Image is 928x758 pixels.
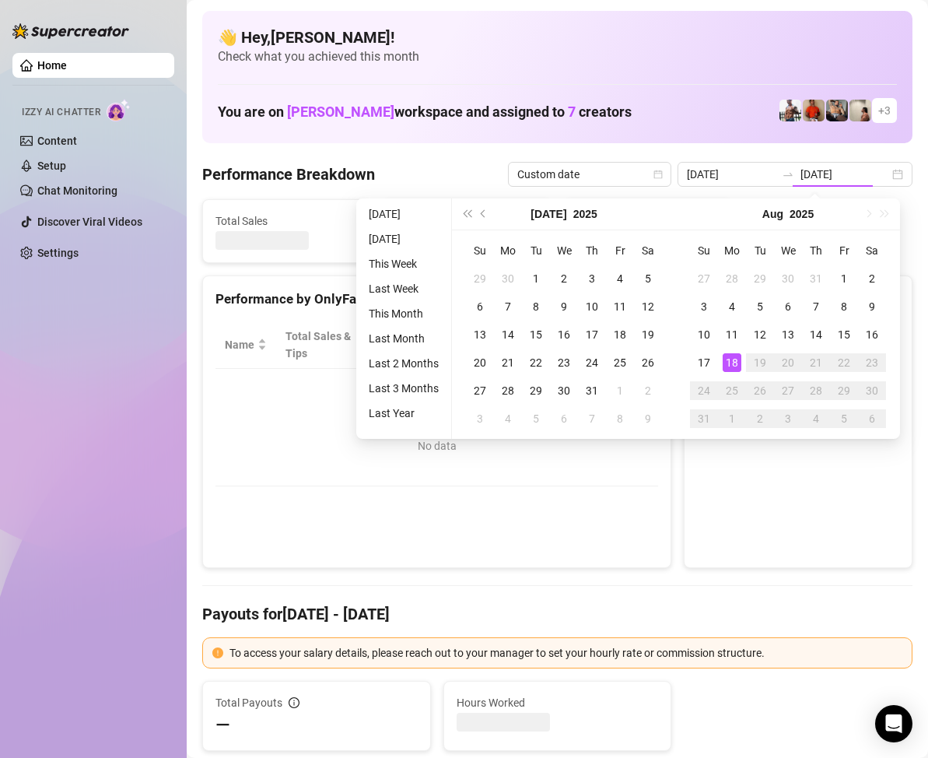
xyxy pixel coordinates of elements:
span: + 3 [878,102,891,119]
div: No data [231,437,643,454]
div: Performance by OnlyFans Creator [215,289,658,310]
span: info-circle [289,697,299,708]
div: Est. Hours Worked [383,328,454,362]
span: Name [225,336,254,353]
img: JUSTIN [779,100,801,121]
img: Ralphy [849,100,871,121]
img: AI Chatter [107,99,131,121]
span: Total Sales [215,212,357,230]
th: Sales / Hour [475,321,555,369]
span: swap-right [782,168,794,181]
input: End date [800,166,889,183]
th: Total Sales & Tips [276,321,374,369]
h4: Payouts for [DATE] - [DATE] [202,603,912,625]
span: Custom date [517,163,662,186]
a: Chat Monitoring [37,184,117,197]
div: Open Intercom Messenger [875,705,912,742]
a: Discover Viral Videos [37,216,142,228]
span: 7 [568,104,576,120]
span: Active Chats [396,212,538,230]
span: Sales / Hour [485,328,533,362]
h4: 👋 Hey, [PERSON_NAME] ! [218,26,897,48]
img: George [826,100,848,121]
img: logo-BBDzfeDw.svg [12,23,129,39]
th: Name [215,321,276,369]
span: Messages Sent [577,212,719,230]
input: Start date [687,166,776,183]
h4: Performance Breakdown [202,163,375,185]
th: Chat Conversion [555,321,659,369]
span: Total Sales & Tips [285,328,352,362]
h1: You are on workspace and assigned to creators [218,104,632,121]
span: [PERSON_NAME] [287,104,394,120]
span: Chat Conversion [565,328,637,362]
span: Check what you achieved this month [218,48,897,65]
a: Home [37,59,67,72]
span: calendar [653,170,663,179]
a: Settings [37,247,79,259]
span: Total Payouts [215,694,282,711]
div: Sales by OnlyFans Creator [697,289,899,310]
span: — [215,713,230,738]
span: Izzy AI Chatter [22,105,100,120]
img: Justin [803,100,825,121]
span: exclamation-circle [212,647,223,658]
div: To access your salary details, please reach out to your manager to set your hourly rate or commis... [229,644,902,661]
a: Setup [37,160,66,172]
a: Content [37,135,77,147]
span: Hours Worked [457,694,659,711]
span: to [782,168,794,181]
